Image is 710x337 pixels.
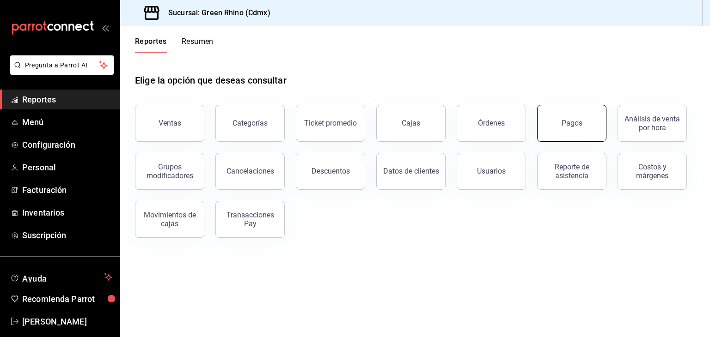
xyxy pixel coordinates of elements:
[233,119,268,127] div: Categorías
[402,119,420,127] div: Cajas
[304,119,357,127] div: Ticket promedio
[296,105,365,142] button: Ticket promedio
[22,271,100,283] span: Ayuda
[135,105,204,142] button: Ventas
[10,55,114,75] button: Pregunta a Parrot AI
[22,161,112,174] span: Personal
[135,37,167,53] button: Reportes
[618,105,687,142] button: Análisis de venta por hora
[141,162,198,180] div: Grupos modificadores
[226,167,274,175] div: Cancelaciones
[141,211,198,228] div: Movimientos de cajas
[383,167,439,175] div: Datos de clientes
[215,153,285,190] button: Cancelaciones
[624,114,681,132] div: Análisis de venta por hora
[182,37,214,53] button: Resumen
[537,105,606,142] button: Pagos
[22,293,112,305] span: Recomienda Parrot
[376,153,446,190] button: Datos de clientes
[22,116,112,128] span: Menú
[25,60,99,70] span: Pregunta a Parrot AI
[562,119,582,127] div: Pagos
[296,153,365,190] button: Descuentos
[537,153,606,190] button: Reporte de asistencia
[457,105,526,142] button: Órdenes
[102,24,109,31] button: open_drawer_menu
[215,201,285,238] button: Transacciones Pay
[478,119,505,127] div: Órdenes
[312,167,350,175] div: Descuentos
[159,119,181,127] div: Ventas
[22,184,112,196] span: Facturación
[543,162,600,180] div: Reporte de asistencia
[135,153,204,190] button: Grupos modificadores
[22,206,112,219] span: Inventarios
[457,153,526,190] button: Usuarios
[161,7,270,18] h3: Sucursal: Green Rhino (Cdmx)
[135,37,214,53] div: navigation tabs
[22,93,112,106] span: Reportes
[215,105,285,142] button: Categorías
[22,315,112,328] span: [PERSON_NAME]
[376,105,446,142] button: Cajas
[22,229,112,241] span: Suscripción
[477,167,506,175] div: Usuarios
[624,162,681,180] div: Costos y márgenes
[6,67,114,77] a: Pregunta a Parrot AI
[22,138,112,151] span: Configuración
[135,201,204,238] button: Movimientos de cajas
[618,153,687,190] button: Costos y márgenes
[221,211,279,228] div: Transacciones Pay
[135,73,287,87] h1: Elige la opción que deseas consultar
